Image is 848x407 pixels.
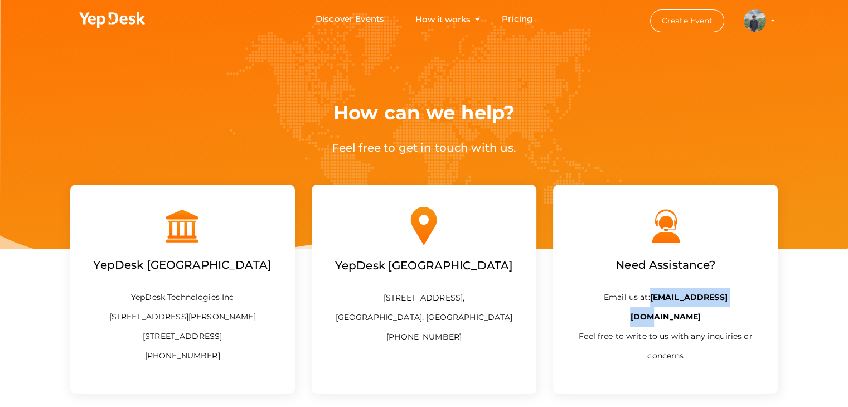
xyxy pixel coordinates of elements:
img: ACg8ocLVmcE9v0AoP4x6FxYWF6dtY3hZg_ctCDpNQ2ACkltofAvjxZmS=s100 [744,9,766,32]
img: office.svg [163,207,201,245]
label: How can we help? [333,89,515,136]
img: location.svg [405,207,443,245]
label: Feel free to get in touch with us. [332,139,517,157]
button: Create Event [650,9,725,32]
p: Email us at: Feel free to write to us with any inquiries or concerns [570,288,761,366]
img: support.svg [647,207,685,245]
label: YepDesk [GEOGRAPHIC_DATA] [93,245,272,285]
label: YepDesk [GEOGRAPHIC_DATA] [335,245,513,285]
p: [STREET_ADDRESS], [GEOGRAPHIC_DATA], [GEOGRAPHIC_DATA] [PHONE_NUMBER] [328,288,520,347]
button: How it works [412,9,474,30]
b: [EMAIL_ADDRESS][DOMAIN_NAME] [630,292,727,322]
label: Need Assistance? [616,245,715,285]
a: Discover Events [316,9,384,30]
a: Pricing [502,9,532,30]
p: YepDesk Technologies Inc [STREET_ADDRESS][PERSON_NAME] [STREET_ADDRESS] [PHONE_NUMBER] [87,288,278,366]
